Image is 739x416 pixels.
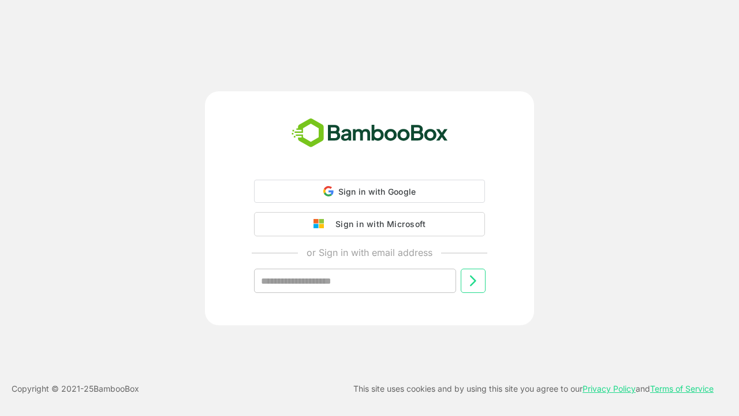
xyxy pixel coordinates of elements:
div: Sign in with Google [254,180,485,203]
a: Privacy Policy [583,384,636,393]
button: Sign in with Microsoft [254,212,485,236]
p: Copyright © 2021- 25 BambooBox [12,382,139,396]
span: Sign in with Google [338,187,416,196]
div: Sign in with Microsoft [330,217,426,232]
p: or Sign in with email address [307,246,432,259]
img: bamboobox [285,114,454,153]
p: This site uses cookies and by using this site you agree to our and [353,382,714,396]
a: Terms of Service [650,384,714,393]
img: google [313,219,330,229]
